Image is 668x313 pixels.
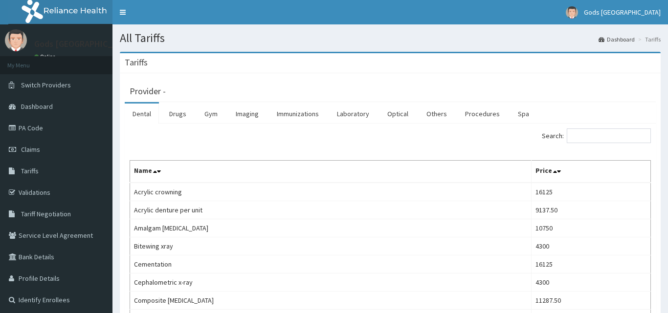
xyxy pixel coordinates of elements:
[130,183,532,201] td: Acrylic crowning
[457,104,508,124] a: Procedures
[130,161,532,183] th: Name
[532,273,651,292] td: 4300
[5,29,27,51] img: User Image
[130,219,532,237] td: Amalgam [MEDICAL_DATA]
[329,104,377,124] a: Laboratory
[130,273,532,292] td: Cephalometric x-ray
[120,32,661,44] h1: All Tariffs
[419,104,455,124] a: Others
[532,237,651,255] td: 4300
[34,53,58,60] a: Online
[510,104,537,124] a: Spa
[567,128,651,143] input: Search:
[532,255,651,273] td: 16125
[34,40,136,48] p: Gods [GEOGRAPHIC_DATA]
[130,255,532,273] td: Cementation
[599,35,635,43] a: Dashboard
[379,104,416,124] a: Optical
[532,292,651,310] td: 11287.50
[21,102,53,111] span: Dashboard
[21,167,39,175] span: Tariffs
[532,219,651,237] td: 10750
[21,81,71,89] span: Switch Providers
[636,35,661,43] li: Tariffs
[566,6,578,19] img: User Image
[130,87,166,96] h3: Provider -
[21,145,40,154] span: Claims
[197,104,225,124] a: Gym
[125,58,148,67] h3: Tariffs
[532,183,651,201] td: 16125
[584,8,661,17] span: Gods [GEOGRAPHIC_DATA]
[532,161,651,183] th: Price
[125,104,159,124] a: Dental
[161,104,194,124] a: Drugs
[542,128,651,143] label: Search:
[130,201,532,219] td: Acrylic denture per unit
[21,209,71,218] span: Tariff Negotiation
[269,104,327,124] a: Immunizations
[228,104,267,124] a: Imaging
[130,237,532,255] td: Bitewing xray
[532,201,651,219] td: 9137.50
[130,292,532,310] td: Composite [MEDICAL_DATA]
